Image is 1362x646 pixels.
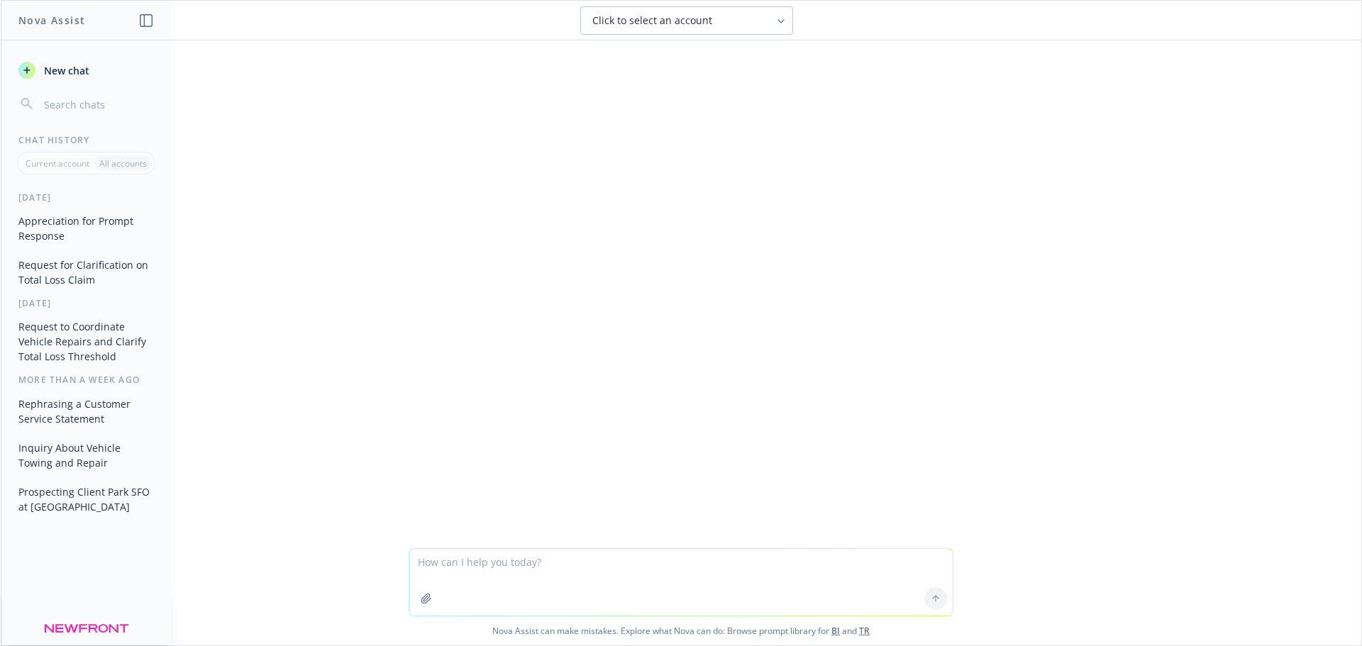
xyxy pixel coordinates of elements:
a: BI [831,625,840,637]
button: Prospecting Client Park SFO at [GEOGRAPHIC_DATA] [13,480,160,518]
div: Chat History [1,134,171,146]
div: More than a week ago [1,374,171,386]
span: Click to select an account [592,13,712,28]
button: Appreciation for Prompt Response [13,209,160,247]
button: Rephrasing a Customer Service Statement [13,392,160,430]
div: [DATE] [1,191,171,204]
span: Nova Assist can make mistakes. Explore what Nova can do: Browse prompt library for and [6,616,1356,645]
button: Request for Clarification on Total Loss Claim [13,253,160,291]
div: [DATE] [1,297,171,309]
button: Request to Coordinate Vehicle Repairs and Clarify Total Loss Threshold [13,315,160,368]
span: New chat [41,63,89,78]
p: Current account [26,157,89,169]
a: TR [859,625,870,637]
p: All accounts [99,157,147,169]
input: Search chats [41,94,154,114]
h1: Nova Assist [18,13,85,28]
button: Click to select an account [580,6,793,35]
button: Inquiry About Vehicle Towing and Repair [13,436,160,474]
button: New chat [13,57,160,83]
